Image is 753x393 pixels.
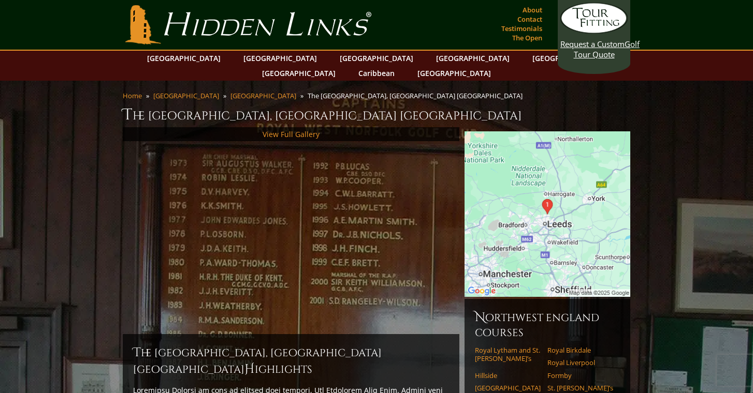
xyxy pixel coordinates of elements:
[353,66,400,81] a: Caribbean
[560,39,625,49] span: Request a Custom
[123,104,630,125] h1: The [GEOGRAPHIC_DATA], [GEOGRAPHIC_DATA] [GEOGRAPHIC_DATA]
[475,346,541,363] a: Royal Lytham and St. [PERSON_NAME]’s
[465,131,630,297] img: Google Map of Wigton Ln, Leeds, West Yorkshire LS17 8SA, United Kingdom
[142,51,226,66] a: [GEOGRAPHIC_DATA]
[153,91,219,100] a: [GEOGRAPHIC_DATA]
[263,129,320,139] a: View Full Gallery
[308,91,527,100] li: The [GEOGRAPHIC_DATA], [GEOGRAPHIC_DATA] [GEOGRAPHIC_DATA]
[547,358,613,367] a: Royal Liverpool
[520,3,545,17] a: About
[412,66,496,81] a: [GEOGRAPHIC_DATA]
[475,371,541,380] a: Hillside
[547,346,613,354] a: Royal Birkdale
[527,51,611,66] a: [GEOGRAPHIC_DATA]
[560,3,628,59] a: Request a CustomGolf Tour Quote
[244,361,255,377] span: H
[431,51,515,66] a: [GEOGRAPHIC_DATA]
[510,31,545,45] a: The Open
[335,51,418,66] a: [GEOGRAPHIC_DATA]
[475,309,620,340] h6: Northwest England Courses
[230,91,296,100] a: [GEOGRAPHIC_DATA]
[123,91,142,100] a: Home
[238,51,322,66] a: [GEOGRAPHIC_DATA]
[515,12,545,26] a: Contact
[547,371,613,380] a: Formby
[133,344,449,377] h2: The [GEOGRAPHIC_DATA], [GEOGRAPHIC_DATA] [GEOGRAPHIC_DATA] ighlights
[499,21,545,36] a: Testimonials
[257,66,341,81] a: [GEOGRAPHIC_DATA]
